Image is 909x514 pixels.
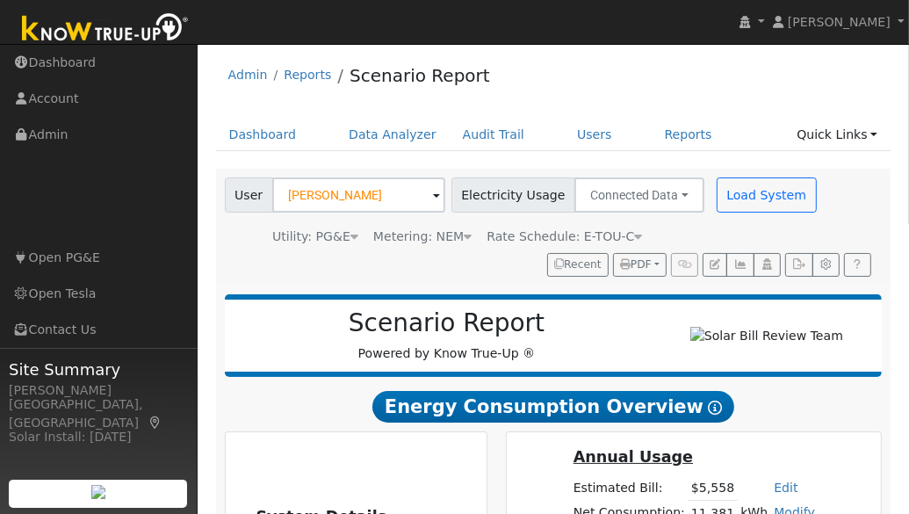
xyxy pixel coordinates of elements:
div: Solar Install: [DATE] [9,428,188,446]
td: Estimated Bill: [570,475,688,501]
span: PDF [620,258,652,271]
img: Solar Bill Review Team [690,327,843,345]
a: Dashboard [216,119,310,151]
a: Scenario Report [350,65,490,86]
button: Load System [717,177,817,213]
a: Reports [284,68,331,82]
button: Edit User [703,253,727,278]
a: Edit [774,481,797,495]
a: Help Link [844,253,871,278]
span: User [225,177,273,213]
a: Reports [652,119,725,151]
div: Utility: PG&E [272,228,358,246]
div: [GEOGRAPHIC_DATA], [GEOGRAPHIC_DATA] [9,395,188,432]
a: Users [564,119,625,151]
button: Export Interval Data [785,253,812,278]
span: Energy Consumption Overview [372,391,733,423]
a: Admin [228,68,268,82]
i: Show Help [708,401,722,415]
button: Login As [754,253,781,278]
span: [PERSON_NAME] [788,15,891,29]
input: Select a User [272,177,445,213]
button: PDF [613,253,667,278]
div: Powered by Know True-Up ® [234,308,660,363]
u: Annual Usage [574,448,693,466]
button: Multi-Series Graph [726,253,754,278]
div: [PERSON_NAME] [9,381,188,400]
td: $5,558 [689,475,738,501]
span: Electricity Usage [451,177,575,213]
a: Map [148,416,163,430]
img: retrieve [91,485,105,499]
span: Alias: HEV2A [487,229,642,243]
a: Data Analyzer [335,119,450,151]
h2: Scenario Report [242,308,651,338]
button: Settings [812,253,840,278]
button: Recent [547,253,609,278]
button: Connected Data [574,177,704,213]
img: Know True-Up [13,10,198,49]
div: Metering: NEM [373,228,472,246]
a: Audit Trail [450,119,537,151]
a: Quick Links [783,119,891,151]
span: Site Summary [9,358,188,381]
